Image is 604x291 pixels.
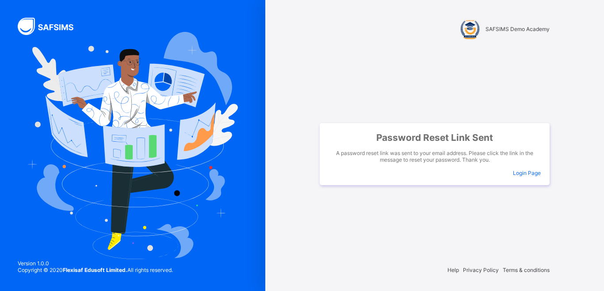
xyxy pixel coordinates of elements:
[18,267,173,273] span: Copyright © 2020 All rights reserved.
[329,150,541,163] span: A password reset link was sent to your email address. Please click the link in the message to res...
[463,267,499,273] span: Privacy Policy
[459,18,481,40] img: SAFSIMS Demo Academy
[503,267,550,273] span: Terms & conditions
[447,267,459,273] span: Help
[329,132,541,143] span: Password Reset Link Sent
[485,26,550,32] span: SAFSIMS Demo Academy
[63,267,127,273] strong: Flexisaf Edusoft Limited.
[18,18,84,35] img: SAFSIMS Logo
[18,260,173,267] span: Version 1.0.0
[513,170,541,176] a: Login Page
[27,32,238,259] img: Hero Image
